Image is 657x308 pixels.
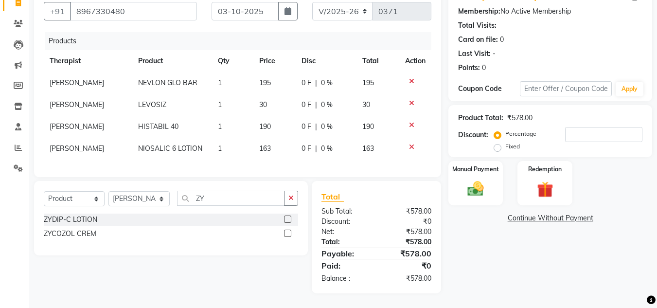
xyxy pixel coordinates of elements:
div: Membership: [458,6,500,17]
span: 1 [218,78,222,87]
span: [PERSON_NAME] [50,122,104,131]
span: 0 % [321,100,333,110]
div: ₹0 [376,260,439,272]
span: 0 % [321,78,333,88]
img: _gift.svg [532,180,558,199]
span: NEVLON GLO BAR [138,78,197,87]
div: Paid: [314,260,376,272]
button: Apply [616,82,643,96]
th: Action [399,50,431,72]
th: Total [356,50,399,72]
div: ₹0 [376,217,439,227]
span: [PERSON_NAME] [50,144,104,153]
div: ₹578.00 [507,113,533,123]
input: Search or Scan [177,191,284,206]
a: Continue Without Payment [450,213,650,223]
span: Total [321,192,344,202]
span: 195 [259,78,271,87]
span: 0 % [321,144,333,154]
div: ₹578.00 [376,227,439,237]
div: - [493,49,496,59]
span: 163 [362,144,374,153]
div: ₹578.00 [376,206,439,217]
label: Percentage [505,129,536,138]
div: Coupon Code [458,84,519,94]
span: 1 [218,122,222,131]
span: 0 F [302,144,311,154]
button: +91 [44,2,71,20]
span: LEVOSIZ [138,100,166,109]
span: | [315,122,317,132]
div: ₹578.00 [376,237,439,247]
div: Discount: [458,130,488,140]
div: ₹578.00 [376,248,439,259]
span: 195 [362,78,374,87]
span: 0 F [302,122,311,132]
div: Products [45,32,439,50]
th: Disc [296,50,356,72]
span: [PERSON_NAME] [50,78,104,87]
div: Payable: [314,248,376,259]
div: 0 [482,63,486,73]
span: [PERSON_NAME] [50,100,104,109]
div: Total: [314,237,376,247]
th: Therapist [44,50,132,72]
span: | [315,144,317,154]
div: 0 [500,35,504,45]
div: ZYCOZOL CREM [44,229,96,239]
th: Product [132,50,212,72]
label: Fixed [505,142,520,151]
span: 1 [218,144,222,153]
div: ZYDIP-C LOTION [44,215,97,225]
div: ₹578.00 [376,273,439,284]
span: | [315,78,317,88]
div: No Active Membership [458,6,642,17]
div: Net: [314,227,376,237]
label: Manual Payment [452,165,499,174]
label: Redemption [528,165,562,174]
span: 0 F [302,78,311,88]
span: 30 [259,100,267,109]
span: 1 [218,100,222,109]
img: _cash.svg [462,180,489,198]
input: Search by Name/Mobile/Email/Code [70,2,197,20]
div: Last Visit: [458,49,491,59]
span: 163 [259,144,271,153]
span: 0 % [321,122,333,132]
div: Product Total: [458,113,503,123]
span: NIOSALIC 6 LOTION [138,144,202,153]
div: Balance : [314,273,376,284]
span: 0 F [302,100,311,110]
span: 190 [259,122,271,131]
th: Qty [212,50,253,72]
th: Price [253,50,296,72]
span: HISTABIL 40 [138,122,178,131]
input: Enter Offer / Coupon Code [520,81,612,96]
div: Discount: [314,217,376,227]
div: Sub Total: [314,206,376,217]
span: 30 [362,100,370,109]
div: Card on file: [458,35,498,45]
span: | [315,100,317,110]
div: Points: [458,63,480,73]
span: 190 [362,122,374,131]
div: Total Visits: [458,20,497,31]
